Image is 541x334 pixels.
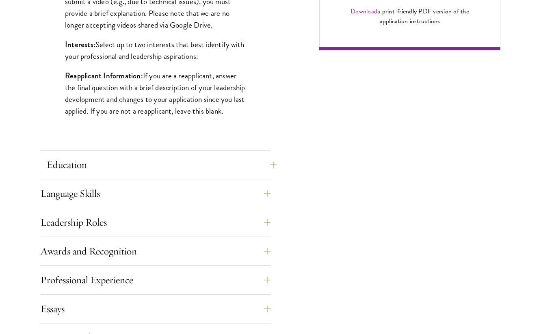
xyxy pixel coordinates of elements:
button: Professional Experience [41,270,270,290]
a: Download [351,6,377,16]
button: Essays [41,299,270,319]
strong: Reapplicant Information: [65,70,143,81]
button: Leadership Roles [41,213,270,232]
button: Language Skills [41,184,270,203]
div: a print-friendly PDF version of the application instructions [342,6,478,26]
strong: Interests: [65,39,95,50]
p: Select up to two interests that best identify with your professional and leadership aspirations. [65,39,246,62]
p: If you are a reapplicant, answer the final question with a brief description of your leadership d... [65,70,246,117]
button: Education [47,155,277,175]
button: Awards and Recognition [41,241,270,261]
